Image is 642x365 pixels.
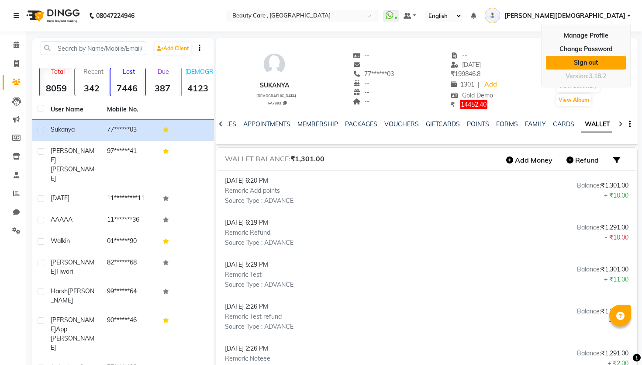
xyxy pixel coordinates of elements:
[581,117,614,132] a: WALLET
[451,52,467,59] span: --
[79,68,108,76] p: Recent
[51,216,72,223] span: AAAAA
[577,181,635,191] p: :
[218,260,293,270] p: [DATE] 5:29 PM
[146,83,179,94] strong: 387
[51,258,94,275] span: [PERSON_NAME]
[496,120,518,128] a: FORMS
[43,68,72,76] p: Total
[22,3,82,28] img: logo
[577,191,635,201] p: + ₹10.00
[51,165,94,182] span: [PERSON_NAME]
[75,83,108,94] strong: 342
[353,88,369,96] span: --
[485,8,500,23] img: Ankit Jain
[218,270,293,280] p: Remark: Test
[45,100,102,120] th: User Name
[384,120,419,128] a: VOUCHERS
[185,68,214,76] p: [DEMOGRAPHIC_DATA]
[601,307,628,315] span: ₹1,290.00
[110,83,143,94] strong: 7446
[182,83,214,94] strong: 4123
[451,91,493,99] span: Gold Demo
[467,120,489,128] a: POINTS
[451,70,480,78] span: 199846.8
[451,80,474,88] span: 1301
[155,42,191,55] a: Add Client
[546,42,626,56] a: Change Password
[502,153,557,167] button: Add Money
[577,275,635,285] p: + ₹11.00
[353,61,369,69] span: --
[218,238,293,248] p: Source Type : ADVANCE
[51,316,94,333] span: [PERSON_NAME]
[218,228,293,238] p: Remark: Refund
[256,94,296,98] span: [DEMOGRAPHIC_DATA]
[353,79,369,87] span: --
[345,120,377,128] a: PACKAGES
[525,120,546,128] a: FAMILY
[218,196,293,206] p: Source Type : ADVANCE
[451,61,481,69] span: [DATE]
[577,265,635,275] p: :
[51,287,94,304] span: [PERSON_NAME]
[290,154,324,163] span: ₹1,301.00
[546,29,626,42] a: Manage Profile
[601,181,628,189] span: ₹1,301.00
[353,52,369,59] span: --
[218,280,293,290] p: Source Type : ADVANCE
[546,56,626,70] a: Sign out
[577,307,600,315] span: Balance
[601,223,628,231] span: ₹1,291.00
[51,287,68,295] span: Harsh
[218,218,293,228] p: [DATE] 6:19 PM
[218,322,293,332] p: Source Type : ADVANCE
[577,223,600,231] span: Balance
[218,312,293,322] p: Remark: Test refund
[256,100,296,106] div: TPA7893
[96,3,135,28] b: 08047224946
[577,317,635,327] p: - ₹1.00
[353,97,369,105] span: --
[51,325,94,351] span: App [PERSON_NAME]
[218,186,293,196] p: Remark: Add points
[577,307,635,317] p: :
[41,42,146,55] input: Search by Name/Mobile/Email/Code
[546,70,626,83] div: Version:3.18.2
[451,101,455,108] span: ₹
[556,94,591,106] button: View Album
[478,80,480,89] span: |
[102,100,158,120] th: Mobile No.
[148,68,179,76] p: Due
[577,349,635,359] p: :
[601,265,628,273] span: ₹1,301.00
[504,11,625,21] span: [PERSON_NAME][DEMOGRAPHIC_DATA]
[243,120,290,128] a: APPOINTMENTS
[114,68,143,76] p: Lost
[483,79,498,91] a: Add
[553,120,574,128] a: CARDS
[577,233,635,243] p: - ₹10.00
[577,265,600,273] span: Balance
[218,344,293,354] p: [DATE] 2:26 PM
[218,302,293,312] p: [DATE] 2:26 PM
[261,51,287,77] img: avatar
[218,354,293,364] p: Remark: Noteee
[426,120,460,128] a: GIFTCARDS
[577,223,635,233] p: :
[451,70,455,78] span: ₹
[577,349,600,357] span: Balance
[297,120,338,128] a: MEMBERSHIP
[460,100,487,109] span: 14452.40
[51,147,94,164] span: [PERSON_NAME]
[51,125,75,133] span: Sukanya
[601,349,628,357] span: ₹1,291.00
[51,194,69,202] span: [DATE]
[253,81,296,90] div: Sukanya
[56,268,73,275] span: tiwari
[51,237,70,245] span: walkin
[562,153,603,167] button: Refund
[40,83,72,94] strong: 8059
[225,153,324,163] h5: WALLET BALANCE:
[577,181,600,189] span: Balance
